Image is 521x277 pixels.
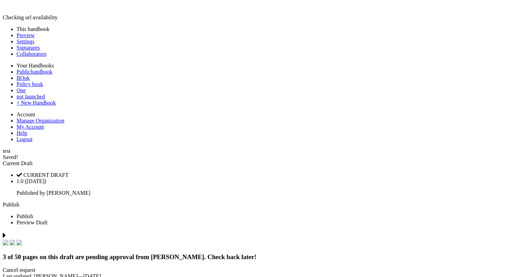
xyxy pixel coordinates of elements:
span: Publish [17,213,33,219]
span: 1.0 [17,178,23,184]
a: Settings [17,39,34,44]
span: test [3,148,10,154]
a: Manage Organization [17,118,64,124]
a: One [17,87,26,93]
span: CURRENT DRAFT [23,172,69,178]
span: Preview Draft [17,220,48,225]
li: Account [17,111,518,118]
a: BOok [17,75,30,81]
a: Preview [17,32,34,38]
a: Publish [3,202,19,207]
span: Checking url availability [3,14,58,20]
a: Help [17,130,27,136]
a: Collaborators [17,51,47,57]
a: Policy book [17,81,43,87]
span: ([DATE]) [25,178,46,184]
a: + New Handbook [17,100,56,106]
span: on this draft are pending approval from [PERSON_NAME]. Check back later! [40,253,256,260]
span: Saved! [3,154,18,160]
span: 3 of 50 pages [3,253,38,260]
a: not launched [17,94,45,99]
a: My Account [17,124,44,130]
li: This handbook [17,26,518,32]
p: Published by [PERSON_NAME] [17,190,518,196]
a: Logout [17,136,32,142]
span: Cancel request [3,267,35,273]
img: check.svg [3,240,8,245]
img: check.svg [10,240,15,245]
img: check.svg [17,240,22,245]
a: Publichandbook [17,69,52,75]
li: Your Handbooks [17,63,518,69]
a: Signatures [17,45,40,51]
span: Current Draft [3,160,33,166]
